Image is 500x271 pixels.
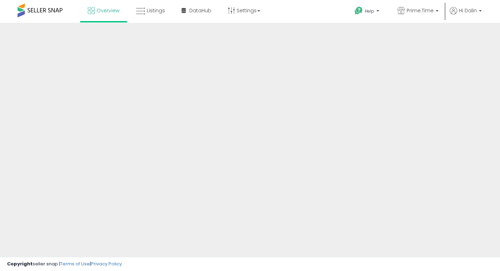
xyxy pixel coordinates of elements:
[450,7,482,23] a: Hi Dalin
[407,7,434,14] span: Prime.Time
[189,7,211,14] span: DataHub
[354,6,363,15] i: Get Help
[60,260,90,267] a: Terms of Use
[7,261,122,267] div: seller snap | |
[365,8,374,14] span: Help
[459,7,477,14] span: Hi Dalin
[97,7,119,14] span: Overview
[7,260,33,267] strong: Copyright
[147,7,165,14] span: Listings
[91,260,122,267] a: Privacy Policy
[349,1,386,23] a: Help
